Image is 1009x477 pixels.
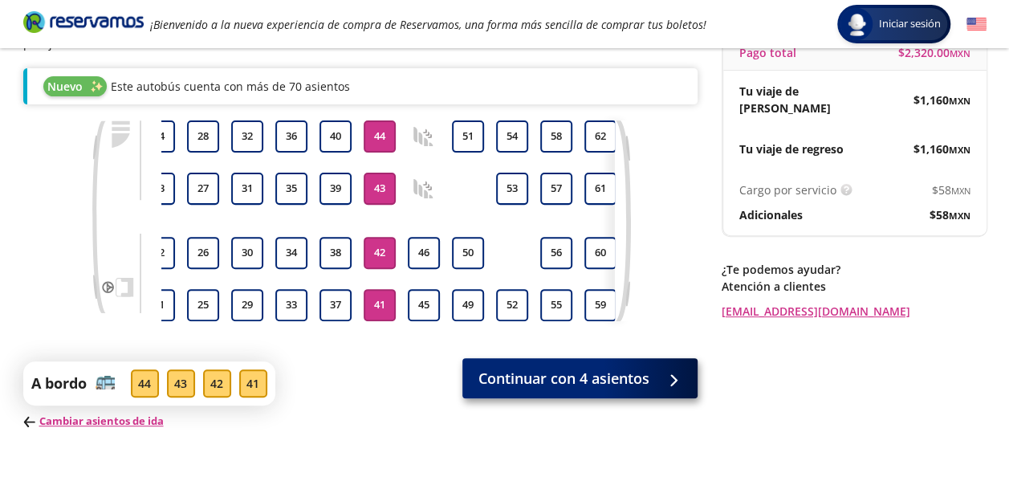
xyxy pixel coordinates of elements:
[275,173,307,205] button: 35
[31,373,87,394] p: A bordo
[275,289,307,321] button: 33
[231,237,263,269] button: 30
[408,289,440,321] button: 45
[187,120,219,153] button: 28
[364,289,396,321] button: 41
[913,141,970,157] span: $ 1,160
[364,120,396,153] button: 44
[949,210,970,222] small: MXN
[540,289,572,321] button: 55
[496,120,528,153] button: 54
[722,278,987,295] p: Atención a clientes
[231,120,263,153] button: 32
[319,120,352,153] button: 40
[739,141,844,157] p: Tu viaje de regreso
[187,289,219,321] button: 25
[47,78,83,95] span: Nuevo
[722,261,987,278] p: ¿Te podemos ayudar?
[167,369,195,397] div: 43
[739,181,836,198] p: Cargo por servicio
[950,47,970,59] small: MXN
[739,44,796,61] p: Pago total
[949,144,970,156] small: MXN
[496,289,528,321] button: 52
[203,369,231,397] div: 42
[932,181,970,198] span: $ 58
[231,289,263,321] button: 29
[873,16,947,32] span: Iniciar sesión
[319,173,352,205] button: 39
[584,173,616,205] button: 61
[966,14,987,35] button: English
[496,173,528,205] button: 53
[540,173,572,205] button: 57
[364,173,396,205] button: 43
[930,206,970,223] span: $ 58
[951,185,970,197] small: MXN
[949,95,970,107] small: MXN
[23,10,144,39] a: Brand Logo
[739,83,855,116] p: Tu viaje de [PERSON_NAME]
[898,44,970,61] span: $ 2,320.00
[584,120,616,153] button: 62
[187,237,219,269] button: 26
[275,120,307,153] button: 36
[540,237,572,269] button: 56
[23,10,144,34] i: Brand Logo
[584,237,616,269] button: 60
[111,78,350,95] p: Este autobús cuenta con más de 70 asientos
[540,120,572,153] button: 58
[452,120,484,153] button: 51
[239,369,267,397] div: 41
[408,237,440,269] button: 46
[722,303,987,320] a: [EMAIL_ADDRESS][DOMAIN_NAME]
[739,206,803,223] p: Adicionales
[584,289,616,321] button: 59
[452,289,484,321] button: 49
[150,17,706,32] em: ¡Bienvenido a la nueva experiencia de compra de Reservamos, una forma más sencilla de comprar tus...
[275,237,307,269] button: 34
[913,92,970,108] span: $ 1,160
[187,173,219,205] button: 27
[478,368,649,389] span: Continuar con 4 asientos
[452,237,484,269] button: 50
[462,358,698,398] button: Continuar con 4 asientos
[319,289,352,321] button: 37
[231,173,263,205] button: 31
[23,414,275,430] p: Cambiar asientos de ida
[319,237,352,269] button: 38
[364,237,396,269] button: 42
[131,369,159,397] div: 44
